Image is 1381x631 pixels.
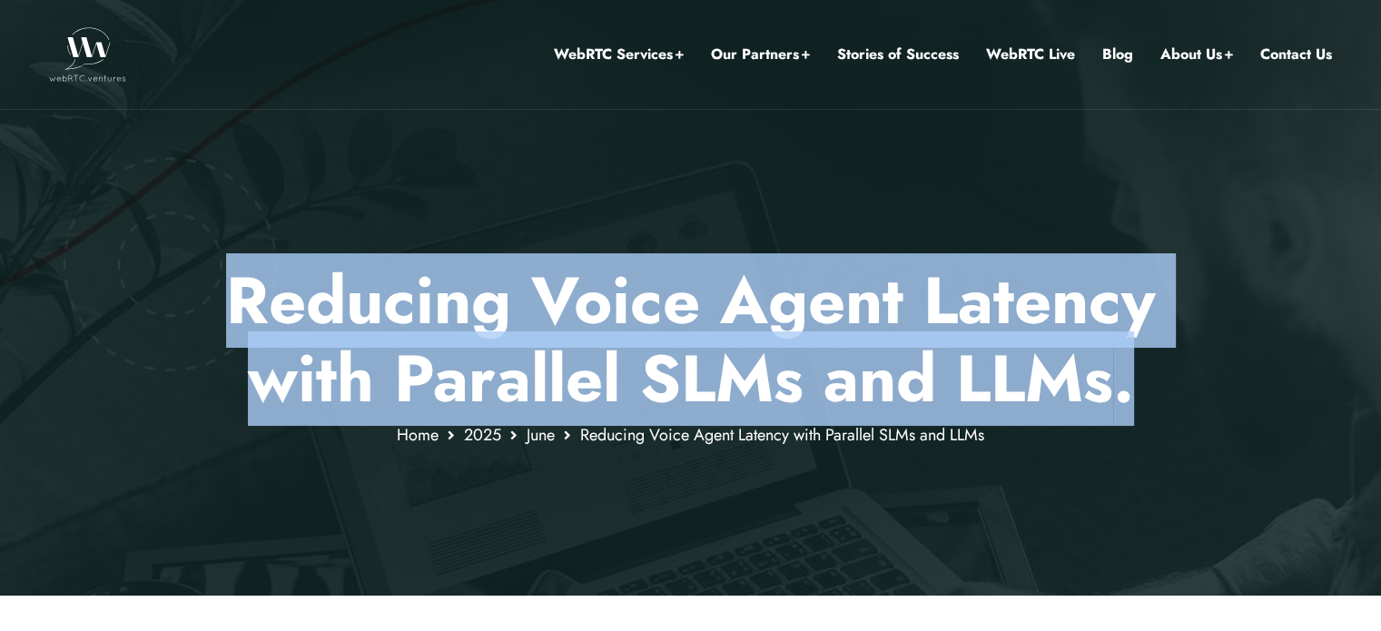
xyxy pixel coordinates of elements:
a: Stories of Success [837,43,959,66]
a: Home [397,423,439,447]
img: WebRTC.ventures [49,27,126,82]
a: Contact Us [1260,43,1332,66]
a: Our Partners [711,43,810,66]
a: WebRTC Live [986,43,1075,66]
a: Blog [1102,43,1133,66]
a: About Us [1160,43,1233,66]
a: WebRTC Services [554,43,684,66]
p: Reducing Voice Agent Latency with Parallel SLMs and LLMs [159,261,1222,419]
span: Reducing Voice Agent Latency with Parallel SLMs and LLMs [580,423,984,447]
span: . [1113,331,1134,426]
a: 2025 [464,423,501,447]
a: June [527,423,555,447]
